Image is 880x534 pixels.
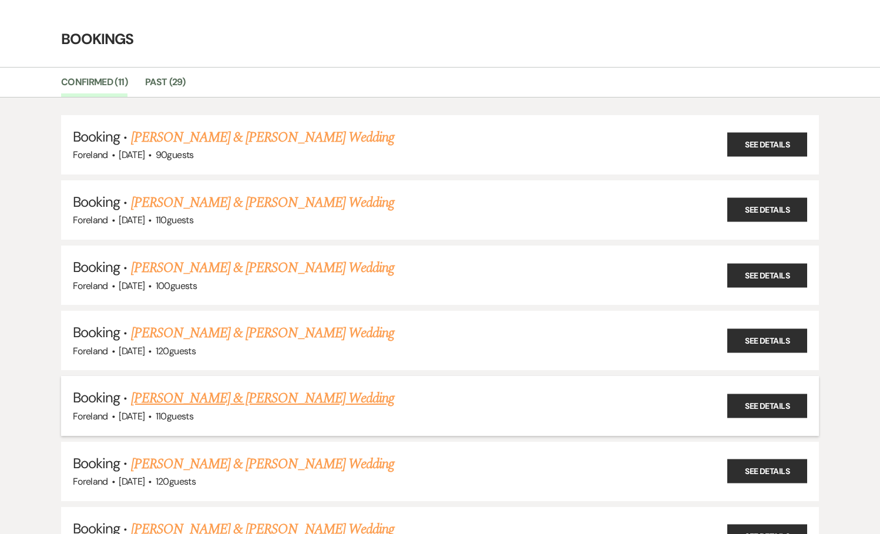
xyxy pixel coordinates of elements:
[727,133,807,157] a: See Details
[119,214,145,226] span: [DATE]
[156,149,194,161] span: 90 guests
[727,328,807,352] a: See Details
[73,258,120,276] span: Booking
[73,388,120,407] span: Booking
[727,198,807,222] a: See Details
[727,263,807,287] a: See Details
[131,323,394,344] a: [PERSON_NAME] & [PERSON_NAME] Wedding
[156,345,196,357] span: 120 guests
[156,410,193,422] span: 110 guests
[73,454,120,472] span: Booking
[131,454,394,475] a: [PERSON_NAME] & [PERSON_NAME] Wedding
[61,75,127,97] a: Confirmed (11)
[727,459,807,483] a: See Details
[156,214,193,226] span: 110 guests
[73,475,108,488] span: Foreland
[119,410,145,422] span: [DATE]
[17,29,863,49] h4: Bookings
[131,127,394,148] a: [PERSON_NAME] & [PERSON_NAME] Wedding
[156,280,197,292] span: 100 guests
[119,345,145,357] span: [DATE]
[145,75,185,97] a: Past (29)
[131,257,394,278] a: [PERSON_NAME] & [PERSON_NAME] Wedding
[119,149,145,161] span: [DATE]
[131,192,394,213] a: [PERSON_NAME] & [PERSON_NAME] Wedding
[73,410,108,422] span: Foreland
[73,193,120,211] span: Booking
[131,388,394,409] a: [PERSON_NAME] & [PERSON_NAME] Wedding
[73,149,108,161] span: Foreland
[73,345,108,357] span: Foreland
[727,394,807,418] a: See Details
[73,323,120,341] span: Booking
[156,475,196,488] span: 120 guests
[73,214,108,226] span: Foreland
[119,475,145,488] span: [DATE]
[73,127,120,146] span: Booking
[119,280,145,292] span: [DATE]
[73,280,108,292] span: Foreland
